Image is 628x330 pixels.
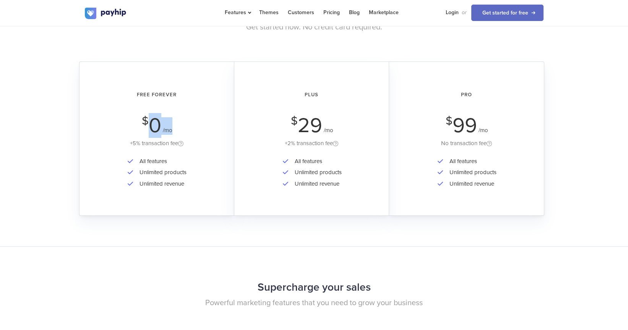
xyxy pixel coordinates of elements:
[85,298,544,309] p: Powerful marketing features that you need to grow your business
[471,5,544,21] a: Get started for free
[453,113,477,138] span: 99
[291,156,342,167] li: All features
[136,156,187,167] li: All features
[446,156,497,167] li: All features
[479,127,488,134] span: /mo
[298,113,322,138] span: 29
[85,22,544,33] p: Get started now. No credit card required.
[163,127,172,134] span: /mo
[291,167,342,178] li: Unlimited products
[446,167,497,178] li: Unlimited products
[400,85,533,105] h2: Pro
[400,139,533,148] div: No transaction fee
[446,116,453,126] span: $
[136,167,187,178] li: Unlimited products
[136,178,187,189] li: Unlimited revenue
[291,178,342,189] li: Unlimited revenue
[291,116,298,126] span: $
[446,178,497,189] li: Unlimited revenue
[90,85,224,105] h2: Free Forever
[149,113,161,138] span: 0
[90,139,224,148] div: +5% transaction fee
[85,277,544,298] h2: Supercharge your sales
[85,8,127,19] img: logo.svg
[245,139,378,148] div: +2% transaction fee
[324,127,333,134] span: /mo
[245,85,378,105] h2: Plus
[225,9,250,16] span: Features
[142,116,149,126] span: $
